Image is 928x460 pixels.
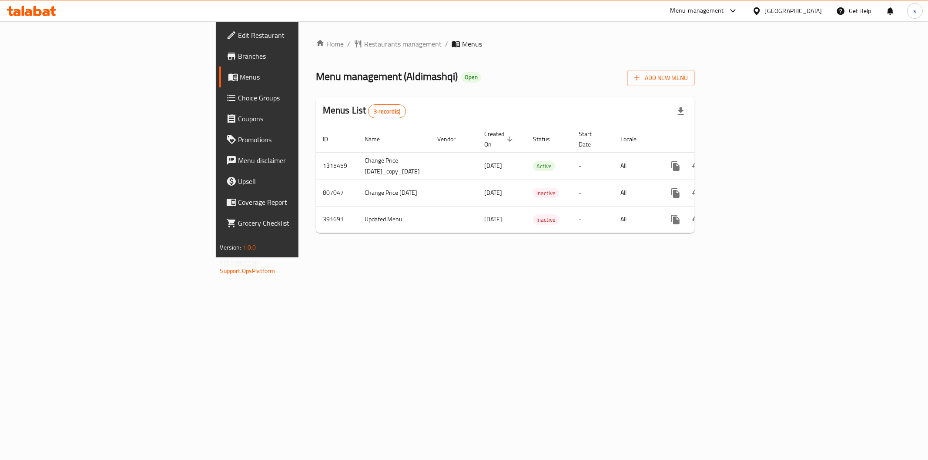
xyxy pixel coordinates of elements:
button: Change Status [686,209,707,230]
span: 3 record(s) [369,107,405,116]
span: [DATE] [484,213,502,225]
td: - [572,152,613,180]
span: Vendor [437,134,467,144]
div: [GEOGRAPHIC_DATA] [765,6,822,16]
span: s [913,6,916,16]
span: Open [461,73,481,81]
span: Choice Groups [238,93,364,103]
span: Get support on: [220,257,260,268]
td: Updated Menu [358,206,430,233]
button: Change Status [686,156,707,177]
span: Inactive [533,188,559,198]
th: Actions [658,126,756,153]
span: Active [533,161,555,171]
div: Menu-management [670,6,724,16]
a: Restaurants management [354,39,442,49]
a: Branches [219,46,371,67]
a: Grocery Checklist [219,213,371,233]
span: Version: [220,242,241,253]
span: Promotions [238,134,364,145]
a: Menus [219,67,371,87]
a: Choice Groups [219,87,371,108]
span: Restaurants management [364,39,442,49]
td: - [572,206,613,233]
a: Promotions [219,129,371,150]
span: Locale [620,134,648,144]
td: - [572,180,613,206]
button: Change Status [686,183,707,203]
td: Change Price [DATE]_copy_[DATE] [358,152,430,180]
h2: Menus List [323,104,406,118]
span: 1.0.0 [243,242,256,253]
span: Menus [462,39,482,49]
td: All [613,152,658,180]
span: Start Date [579,129,603,150]
div: Total records count [368,104,406,118]
span: Menus [240,72,364,82]
span: Coverage Report [238,197,364,207]
span: Upsell [238,176,364,187]
a: Coupons [219,108,371,129]
td: Change Price [DATE] [358,180,430,206]
span: Status [533,134,561,144]
div: Open [461,72,481,83]
table: enhanced table [316,126,756,233]
a: Edit Restaurant [219,25,371,46]
span: Grocery Checklist [238,218,364,228]
button: more [665,156,686,177]
a: Support.OpsPlatform [220,265,275,277]
span: Add New Menu [634,73,688,83]
span: Name [365,134,391,144]
button: more [665,209,686,230]
a: Upsell [219,171,371,192]
span: Inactive [533,215,559,225]
div: Inactive [533,214,559,225]
span: Menu management ( Aldimashqi ) [316,67,458,86]
a: Menu disclaimer [219,150,371,171]
span: Created On [484,129,516,150]
span: Coupons [238,113,364,124]
span: ID [323,134,339,144]
span: Edit Restaurant [238,30,364,40]
td: All [613,180,658,206]
nav: breadcrumb [316,39,695,49]
button: Add New Menu [627,70,695,86]
span: Menu disclaimer [238,155,364,166]
div: Export file [670,101,691,122]
li: / [445,39,448,49]
a: Coverage Report [219,192,371,213]
span: [DATE] [484,187,502,198]
td: All [613,206,658,233]
button: more [665,183,686,203]
span: Branches [238,51,364,61]
span: [DATE] [484,160,502,171]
